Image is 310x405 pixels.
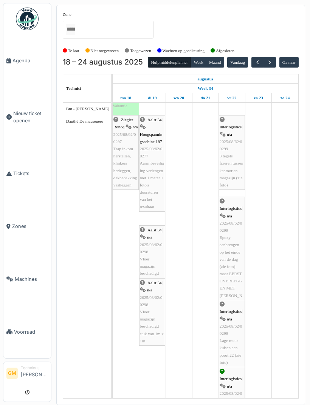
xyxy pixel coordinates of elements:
a: 23 augustus 2025 [252,93,265,103]
a: 24 augustus 2025 [279,93,292,103]
a: Voorraad [3,305,51,358]
a: Nieuw ticket openen [3,87,51,147]
span: Vakantie [113,103,127,108]
label: Afgesloten [216,48,234,54]
span: Tickets [13,170,48,177]
li: GM [6,368,18,379]
img: Badge_color-CXgf-gQk.svg [16,8,39,30]
span: 2025/08/62/00299 [220,139,242,151]
a: 21 augustus 2025 [198,93,212,103]
span: Vloer magazijn beschadigd [140,257,159,276]
h2: 18 – 24 augustus 2025 [63,58,143,67]
label: Zone [63,11,71,18]
a: Tickets [3,147,51,200]
button: Ga naar [279,57,299,68]
span: 2025/08/62/00297 [113,132,136,144]
label: Wachten op goedkeuring [163,48,205,54]
span: 3 tegels fixeren tussen kantoor en magazijn (zie foto) [220,154,243,187]
span: Interlogistics [220,376,242,381]
span: 2025/08/62/00299 [220,391,242,403]
div: | [140,226,164,277]
label: Niet toegewezen [90,48,119,54]
a: Week 34 [196,84,215,93]
button: Hulpmiddelenplanner [148,57,191,68]
span: 2025/08/62/00298 [140,242,163,254]
label: Te laat [68,48,79,54]
span: Vloer magazijn beschadigd stuk van 1m x 1m [140,310,164,343]
div: | [113,116,138,189]
button: Volgende [263,57,276,68]
span: Trap inkom herstellen, klinkers herleggen, dakbedekking vastleggen [113,146,137,187]
span: Hoogspanningscabine 187 [140,132,163,144]
a: 18 augustus 2025 [195,74,215,84]
div: | [140,116,164,210]
span: 2025/08/62/00299 [220,221,242,233]
span: Interlogistics [220,206,242,211]
span: Aalst 34 [147,117,162,122]
a: Machines [3,253,51,306]
span: 2025/08/62/00277 [140,146,163,158]
button: Vorige [251,57,264,68]
a: 18 augustus 2025 [118,93,133,103]
button: Maand [206,57,224,68]
span: n/a [227,317,232,321]
span: Interlogistics [220,309,242,314]
span: n/a [147,235,152,239]
a: 20 augustus 2025 [172,93,186,103]
span: Aalst 34 [147,280,162,285]
a: Zones [3,200,51,253]
span: Voorraad [14,328,48,336]
label: Toegewezen [130,48,151,54]
span: n/a [227,132,232,137]
span: Epoxy aanbrengen op het einde van de dag (zie foto) maar EERST OVERLEGGEN MET [PERSON_NAME] [220,235,242,305]
span: Ziegler Roncq [113,117,133,129]
span: n/a [227,214,232,218]
a: 22 augustus 2025 [225,93,238,103]
div: | [220,198,244,306]
span: Aanrijbeveiliging verlengen met 1 meter + foto's doorsturen van het resultaat [140,161,164,209]
button: Week [191,57,206,68]
a: Agenda [3,34,51,87]
span: Lage muur kuisen aan poort 22 (zie foto) [220,338,241,365]
div: | [220,116,244,189]
div: Technicus [21,365,48,371]
span: Interlogistics [220,125,242,129]
span: n/a [147,288,152,292]
span: 2025/08/62/00298 [140,295,163,307]
span: Technici [66,86,81,91]
span: Agenda [12,57,48,64]
span: 2025/08/62/00299 [220,324,242,336]
span: n/a [133,125,138,129]
span: Aalst 34 [147,228,162,232]
a: GM Technicus[PERSON_NAME] [6,365,48,383]
input: Alles [66,24,75,35]
button: Vandaag [227,57,248,68]
span: Machines [15,276,48,283]
span: Zones [12,223,48,230]
span: Danthé De maeseneer [66,119,103,123]
span: Nieuw ticket openen [13,110,48,124]
span: n/a [227,384,232,388]
li: [PERSON_NAME] [21,365,48,381]
div: | [140,279,164,345]
span: Bm - [PERSON_NAME] [66,106,109,111]
a: 19 augustus 2025 [146,93,158,103]
div: | [220,301,244,366]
